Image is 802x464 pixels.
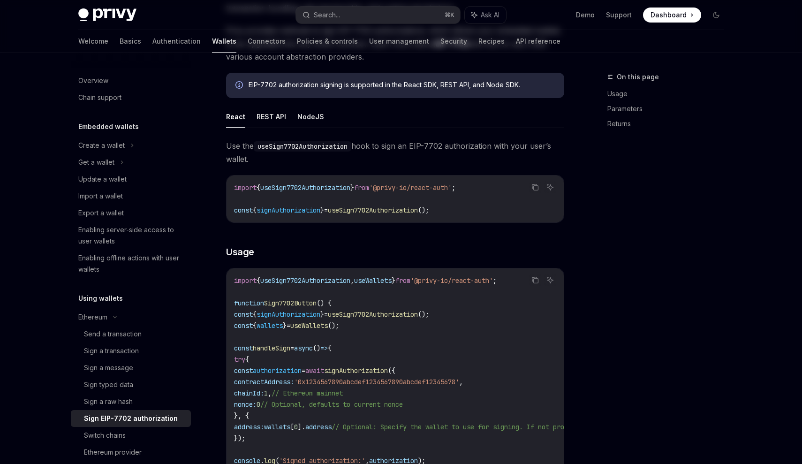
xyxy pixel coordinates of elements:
a: Sign EIP-7702 authorization [71,410,191,427]
a: Basics [120,30,141,53]
span: const [234,310,253,319]
span: } [320,310,324,319]
span: 0 [294,423,298,431]
span: address [305,423,332,431]
span: nonce: [234,400,257,409]
div: Sign EIP-7702 authorization [84,413,178,424]
span: from [395,276,410,285]
a: Recipes [478,30,505,53]
div: Overview [78,75,108,86]
span: address: [234,423,264,431]
a: Welcome [78,30,108,53]
span: import [234,276,257,285]
div: Create a wallet [78,140,125,151]
span: '@privy-io/react-auth' [410,276,493,285]
a: Overview [71,72,191,89]
span: = [324,310,328,319]
span: Dashboard [651,10,687,20]
code: useSign7702Authorization [254,141,351,152]
div: Import a wallet [78,190,123,202]
a: Parameters [607,101,731,116]
a: Authentication [152,30,201,53]
div: Get a wallet [78,157,114,168]
div: Send a transaction [84,328,142,340]
div: Search... [314,9,340,21]
span: useSign7702Authorization [328,206,418,214]
span: Sign7702Button [264,299,317,307]
a: Demo [576,10,595,20]
span: } [320,206,324,214]
span: (); [418,310,429,319]
a: Returns [607,116,731,131]
span: Use the hook to sign an EIP-7702 authorization with your user’s wallet. [226,139,564,166]
a: Security [440,30,467,53]
span: ; [493,276,497,285]
span: useSign7702Authorization [328,310,418,319]
h5: Using wallets [78,293,123,304]
span: handleSign [253,344,290,352]
span: useSign7702Authorization [260,183,350,192]
img: dark logo [78,8,136,22]
span: import [234,183,257,192]
a: API reference [516,30,560,53]
span: { [253,321,257,330]
span: () { [317,299,332,307]
span: , [350,276,354,285]
div: Ethereum provider [84,447,142,458]
a: Enabling offline actions with user wallets [71,250,191,278]
span: ⌘ K [445,11,454,19]
span: function [234,299,264,307]
span: signAuthorization [257,310,320,319]
button: NodeJS [297,106,324,128]
span: = [324,206,328,214]
h5: Embedded wallets [78,121,139,132]
span: '@privy-io/react-auth' [369,183,452,192]
button: REST API [257,106,286,128]
div: EIP-7702 authorization signing is supported in the React SDK, REST API, and Node SDK. [249,80,555,91]
span: } [392,276,395,285]
div: Sign a message [84,362,133,373]
span: (); [418,206,429,214]
div: Update a wallet [78,174,127,185]
div: Enabling server-side access to user wallets [78,224,185,247]
span: { [328,344,332,352]
a: Connectors [248,30,286,53]
span: }); [234,434,245,442]
span: = [302,366,305,375]
button: React [226,106,245,128]
span: try [234,355,245,364]
span: // Optional, defaults to current nonce [260,400,403,409]
span: await [305,366,324,375]
a: Update a wallet [71,171,191,188]
span: // Ethereum mainnet [272,389,343,397]
div: Export a wallet [78,207,124,219]
span: } [283,321,287,330]
span: , [459,378,463,386]
button: Ask AI [465,7,506,23]
span: , [268,389,272,397]
span: 0 [257,400,260,409]
span: = [287,321,290,330]
span: wallets [257,321,283,330]
a: Policies & controls [297,30,358,53]
a: Chain support [71,89,191,106]
span: authorization [253,366,302,375]
div: Sign a transaction [84,345,139,357]
span: useWallets [290,321,328,330]
span: => [320,344,328,352]
span: contractAddress: [234,378,294,386]
span: const [234,321,253,330]
span: signAuthorization [257,206,320,214]
span: ; [452,183,455,192]
span: [ [290,423,294,431]
span: Usage [226,245,254,259]
a: Usage [607,86,731,101]
span: useWallets [354,276,392,285]
button: Ask AI [544,181,556,193]
button: Copy the contents from the code block [529,181,541,193]
span: const [234,206,253,214]
a: Send a transaction [71,326,191,342]
div: Ethereum [78,312,107,323]
span: signAuthorization [324,366,388,375]
div: Enabling offline actions with user wallets [78,252,185,275]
